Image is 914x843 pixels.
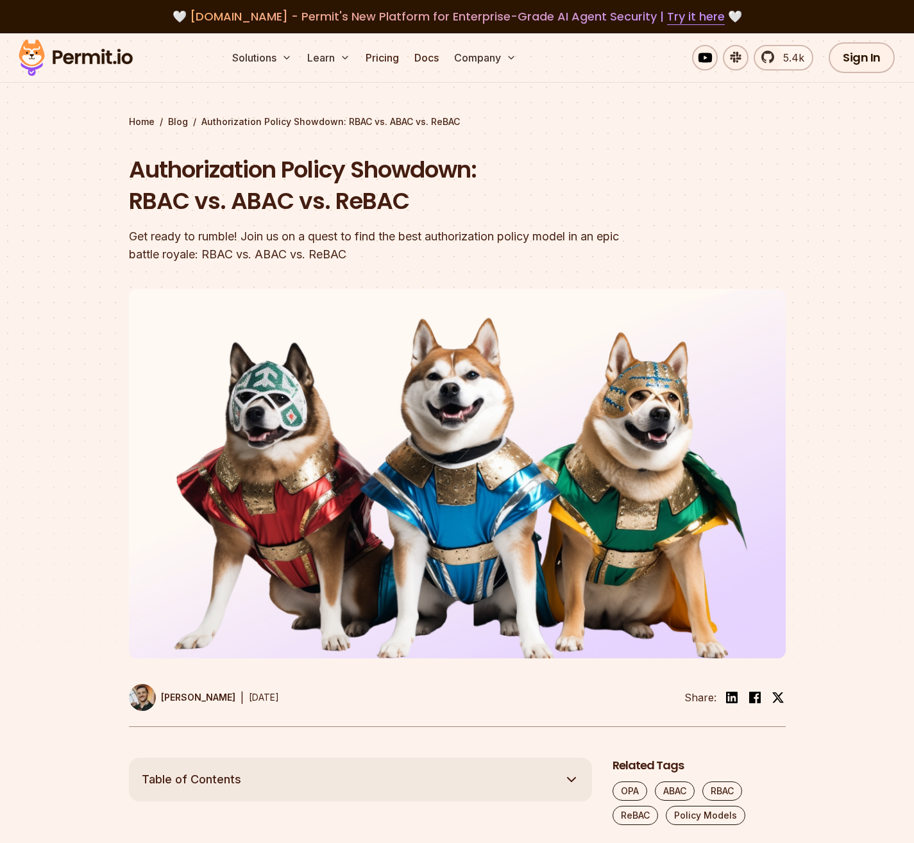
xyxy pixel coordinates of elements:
div: / / [129,115,786,128]
a: Pricing [360,45,404,71]
a: [PERSON_NAME] [129,684,235,711]
a: Try it here [667,8,725,25]
a: Blog [168,115,188,128]
img: Authorization Policy Showdown: RBAC vs. ABAC vs. ReBAC [129,289,786,658]
span: 5.4k [775,50,804,65]
img: facebook [747,690,763,705]
a: Docs [409,45,444,71]
a: 5.4k [754,45,813,71]
a: Policy Models [666,806,745,825]
img: linkedin [724,690,740,705]
img: twitter [772,691,784,704]
a: Home [129,115,155,128]
div: Get ready to rumble! Join us on a quest to find the best authorization policy model in an epic ba... [129,228,622,263]
button: Solutions [227,45,297,71]
span: [DOMAIN_NAME] - Permit's New Platform for Enterprise-Grade AI Agent Security | [190,8,725,24]
a: RBAC [702,781,742,801]
p: [PERSON_NAME] [161,691,235,704]
button: Table of Contents [129,758,592,801]
img: Daniel Bass [129,684,156,711]
span: Table of Contents [142,771,241,789]
li: Share: [684,690,716,705]
a: Sign In [829,42,895,73]
h1: Authorization Policy Showdown: RBAC vs. ABAC vs. ReBAC [129,154,622,217]
button: Learn [302,45,355,71]
h2: Related Tags [613,758,786,774]
a: ABAC [655,781,695,801]
a: OPA [613,781,647,801]
a: ReBAC [613,806,658,825]
div: | [241,690,244,705]
button: Company [449,45,521,71]
div: 🤍 🤍 [31,8,883,26]
time: [DATE] [249,692,279,703]
img: Permit logo [13,36,139,79]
